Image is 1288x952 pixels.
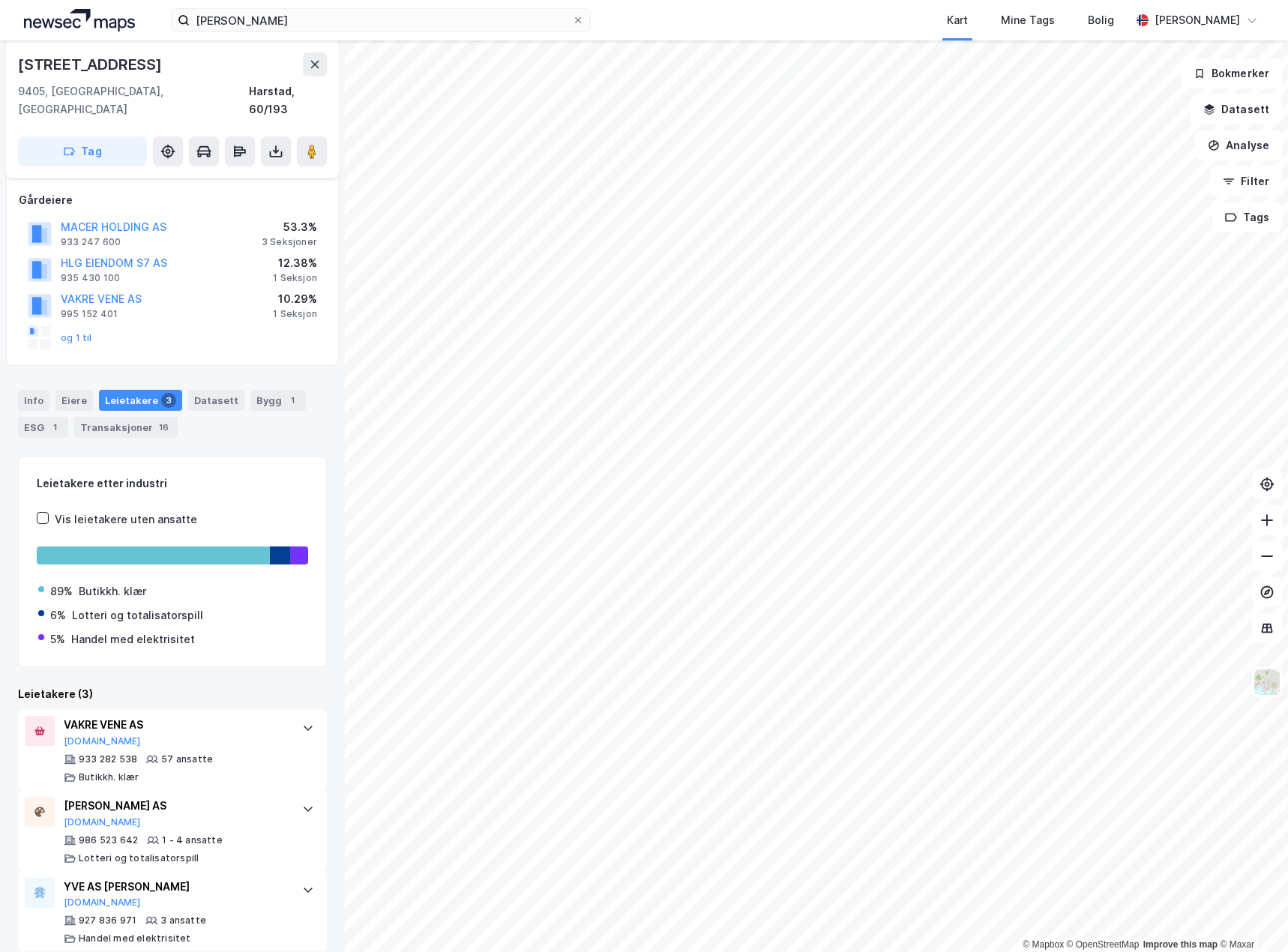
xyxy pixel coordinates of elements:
[50,582,73,600] div: 89%
[1001,11,1055,29] div: Mine Tags
[1213,880,1288,952] div: Kontrollprogram for chat
[47,420,62,435] div: 1
[64,897,141,909] button: [DOMAIN_NAME]
[79,852,199,864] div: Lotteri og totalisatorspill
[285,393,300,408] div: 1
[1088,11,1114,29] div: Bolig
[273,290,317,308] div: 10.29%
[99,390,182,411] div: Leietakere
[55,390,93,411] div: Eiere
[79,771,139,783] div: Butikkh. klær
[18,390,49,411] div: Info
[188,390,244,411] div: Datasett
[55,510,197,528] div: Vis leietakere uten ansatte
[1213,880,1288,952] iframe: Chat Widget
[64,816,141,828] button: [DOMAIN_NAME]
[273,272,317,284] div: 1 Seksjon
[1181,58,1282,88] button: Bokmerker
[79,582,146,600] div: Butikkh. klær
[79,753,137,765] div: 933 282 538
[18,136,147,166] button: Tag
[79,915,136,927] div: 927 836 971
[1155,11,1240,29] div: [PERSON_NAME]
[160,915,206,927] div: 3 ansatte
[18,417,68,438] div: ESG
[161,393,176,408] div: 3
[64,878,287,896] div: YVE AS [PERSON_NAME]
[24,9,135,31] img: logo.a4113a55bc3d86da70a041830d287a7e.svg
[79,933,191,945] div: Handel med elektrisitet
[61,272,120,284] div: 935 430 100
[64,735,141,747] button: [DOMAIN_NAME]
[19,191,326,209] div: Gårdeiere
[1067,939,1140,950] a: OpenStreetMap
[262,218,317,236] div: 53.3%
[61,308,118,320] div: 995 152 401
[273,308,317,320] div: 1 Seksjon
[1212,202,1282,232] button: Tags
[1191,94,1282,124] button: Datasett
[50,606,66,624] div: 6%
[64,797,287,815] div: [PERSON_NAME] AS
[1210,166,1282,196] button: Filter
[250,390,306,411] div: Bygg
[71,630,195,648] div: Handel med elektrisitet
[79,834,138,846] div: 986 523 642
[947,11,968,29] div: Kart
[1253,668,1281,696] img: Z
[18,685,327,703] div: Leietakere (3)
[74,417,178,438] div: Transaksjoner
[262,236,317,248] div: 3 Seksjoner
[72,606,203,624] div: Lotteri og totalisatorspill
[190,9,572,31] input: Søk på adresse, matrikkel, gårdeiere, leietakere eller personer
[162,834,223,846] div: 1 - 4 ansatte
[18,52,165,76] div: [STREET_ADDRESS]
[1195,130,1282,160] button: Analyse
[1023,939,1064,950] a: Mapbox
[161,753,213,765] div: 57 ansatte
[1143,939,1218,950] a: Improve this map
[249,82,327,118] div: Harstad, 60/193
[156,420,172,435] div: 16
[37,475,308,492] div: Leietakere etter industri
[50,630,65,648] div: 5%
[64,716,287,734] div: VAKRE VENE AS
[61,236,121,248] div: 933 247 600
[273,254,317,272] div: 12.38%
[18,82,249,118] div: 9405, [GEOGRAPHIC_DATA], [GEOGRAPHIC_DATA]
